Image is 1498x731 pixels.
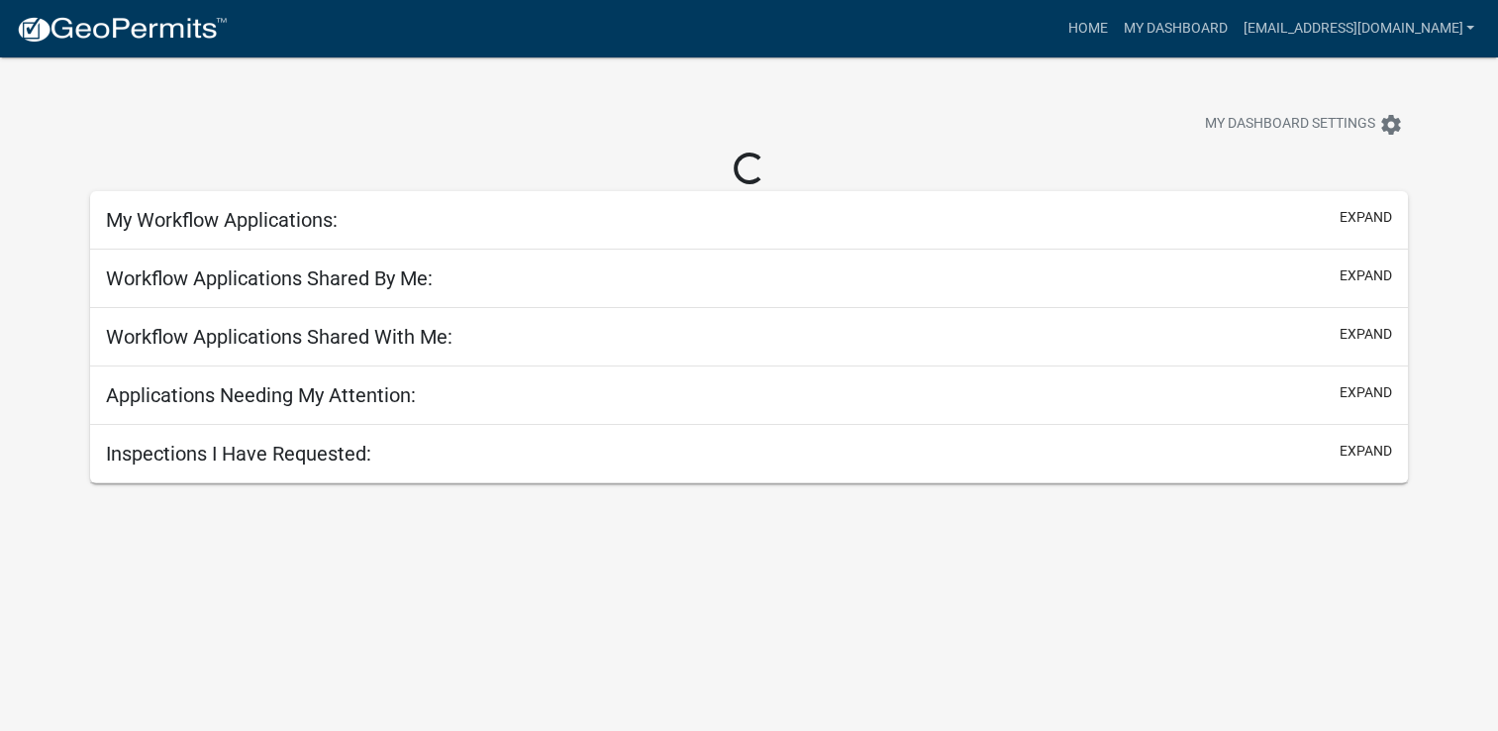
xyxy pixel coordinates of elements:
button: expand [1340,324,1392,345]
button: expand [1340,382,1392,403]
h5: Workflow Applications Shared With Me: [106,325,452,349]
button: expand [1340,265,1392,286]
h5: Inspections I Have Requested: [106,442,371,466]
h5: Workflow Applications Shared By Me: [106,266,433,290]
h5: My Workflow Applications: [106,208,338,232]
h5: Applications Needing My Attention: [106,383,416,407]
span: My Dashboard Settings [1205,113,1375,137]
a: Home [1059,10,1115,48]
button: My Dashboard Settingssettings [1189,105,1419,144]
i: settings [1379,113,1403,137]
button: expand [1340,441,1392,462]
a: [EMAIL_ADDRESS][DOMAIN_NAME] [1235,10,1482,48]
button: expand [1340,207,1392,228]
a: My Dashboard [1115,10,1235,48]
